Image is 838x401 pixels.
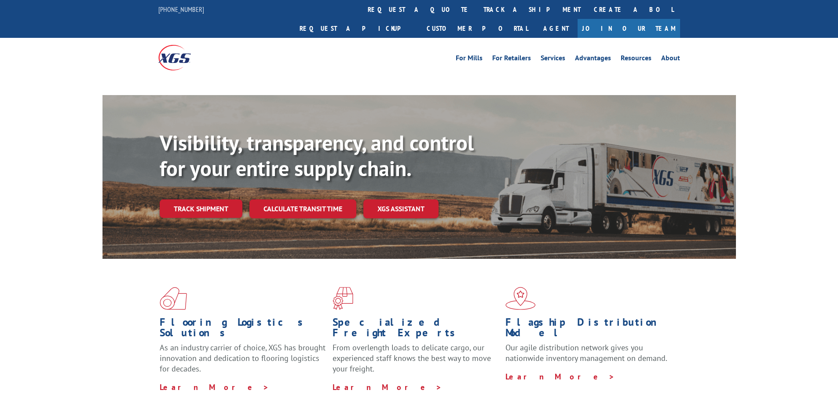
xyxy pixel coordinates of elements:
[505,342,667,363] span: Our agile distribution network gives you nationwide inventory management on demand.
[160,129,474,182] b: Visibility, transparency, and control for your entire supply chain.
[578,19,680,38] a: Join Our Team
[541,55,565,64] a: Services
[420,19,534,38] a: Customer Portal
[363,199,439,218] a: XGS ASSISTANT
[249,199,356,218] a: Calculate transit time
[505,287,536,310] img: xgs-icon-flagship-distribution-model-red
[505,317,672,342] h1: Flagship Distribution Model
[293,19,420,38] a: Request a pickup
[160,287,187,310] img: xgs-icon-total-supply-chain-intelligence-red
[333,382,442,392] a: Learn More >
[160,199,242,218] a: Track shipment
[456,55,483,64] a: For Mills
[333,287,353,310] img: xgs-icon-focused-on-flooring-red
[505,372,615,382] a: Learn More >
[333,342,499,382] p: From overlength loads to delicate cargo, our experienced staff knows the best way to move your fr...
[160,317,326,342] h1: Flooring Logistics Solutions
[661,55,680,64] a: About
[333,317,499,342] h1: Specialized Freight Experts
[158,5,204,14] a: [PHONE_NUMBER]
[575,55,611,64] a: Advantages
[621,55,651,64] a: Resources
[160,382,269,392] a: Learn More >
[160,342,326,374] span: As an industry carrier of choice, XGS has brought innovation and dedication to flooring logistics...
[534,19,578,38] a: Agent
[492,55,531,64] a: For Retailers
